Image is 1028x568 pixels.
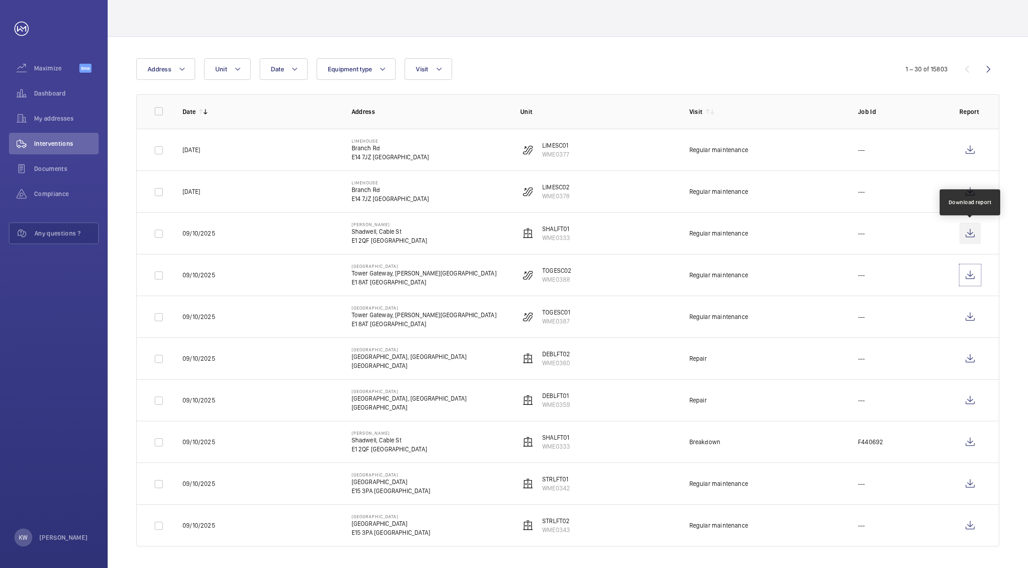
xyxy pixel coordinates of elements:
[183,145,200,154] p: [DATE]
[183,396,215,405] p: 09/10/2025
[352,445,427,454] p: E1 2QF [GEOGRAPHIC_DATA]
[352,269,497,278] p: Tower Gateway, [PERSON_NAME][GEOGRAPHIC_DATA]
[148,66,171,73] span: Address
[183,354,215,363] p: 09/10/2025
[523,478,533,489] img: elevator.svg
[352,519,431,528] p: [GEOGRAPHIC_DATA]
[858,354,865,363] p: ---
[183,521,215,530] p: 09/10/2025
[689,271,748,280] div: Regular maintenance
[858,187,865,196] p: ---
[542,442,570,451] p: WME0333
[34,189,99,198] span: Compliance
[352,194,429,203] p: E14 7JZ [GEOGRAPHIC_DATA]
[689,396,707,405] div: Repair
[352,222,427,227] p: [PERSON_NAME]
[352,319,497,328] p: E1 8AT [GEOGRAPHIC_DATA]
[19,533,27,542] p: KW
[523,353,533,364] img: elevator.svg
[34,139,99,148] span: Interventions
[542,233,570,242] p: WME0333
[136,58,195,80] button: Address
[959,107,981,116] p: Report
[523,311,533,322] img: escalator.svg
[352,138,429,144] p: Limehouse
[352,472,431,477] p: [GEOGRAPHIC_DATA]
[35,229,98,238] span: Any questions ?
[352,352,467,361] p: [GEOGRAPHIC_DATA], [GEOGRAPHIC_DATA]
[352,278,497,287] p: E1 8AT [GEOGRAPHIC_DATA]
[183,107,196,116] p: Date
[542,308,570,317] p: TOGESC01
[523,270,533,280] img: escalator.svg
[542,358,570,367] p: WME0360
[523,144,533,155] img: escalator.svg
[352,486,431,495] p: E15 3PA [GEOGRAPHIC_DATA]
[352,236,427,245] p: E1 2QF [GEOGRAPHIC_DATA]
[352,153,429,162] p: E14 7JZ [GEOGRAPHIC_DATA]
[542,183,570,192] p: LIMESC02
[204,58,251,80] button: Unit
[352,403,467,412] p: [GEOGRAPHIC_DATA]
[542,516,570,525] p: STRLFT02
[542,400,570,409] p: WME0359
[542,484,570,493] p: WME0342
[352,310,497,319] p: Tower Gateway, [PERSON_NAME][GEOGRAPHIC_DATA]
[689,187,748,196] div: Regular maintenance
[542,150,569,159] p: WME0377
[858,396,865,405] p: ---
[542,317,570,326] p: WME0387
[689,437,721,446] div: Breakdown
[689,312,748,321] div: Regular maintenance
[352,477,431,486] p: [GEOGRAPHIC_DATA]
[523,186,533,197] img: escalator.svg
[352,305,497,310] p: [GEOGRAPHIC_DATA]
[34,164,99,173] span: Documents
[34,89,99,98] span: Dashboard
[542,224,570,233] p: SHALFT01
[416,66,428,73] span: Visit
[523,395,533,406] img: elevator.svg
[352,361,467,370] p: [GEOGRAPHIC_DATA]
[689,107,703,116] p: Visit
[523,228,533,239] img: elevator.svg
[352,430,427,436] p: [PERSON_NAME]
[352,528,431,537] p: E15 3PA [GEOGRAPHIC_DATA]
[523,520,533,531] img: elevator.svg
[183,229,215,238] p: 09/10/2025
[542,141,569,150] p: LIMESC01
[271,66,284,73] span: Date
[183,312,215,321] p: 09/10/2025
[542,525,570,534] p: WME0343
[79,64,91,73] span: Beta
[858,437,883,446] p: F440692
[183,479,215,488] p: 09/10/2025
[215,66,227,73] span: Unit
[949,198,992,206] div: Download report
[405,58,452,80] button: Visit
[858,271,865,280] p: ---
[689,479,748,488] div: Regular maintenance
[689,521,748,530] div: Regular maintenance
[906,65,948,74] div: 1 – 30 of 15803
[858,521,865,530] p: ---
[523,437,533,447] img: elevator.svg
[352,185,429,194] p: Branch Rd
[260,58,308,80] button: Date
[858,312,865,321] p: ---
[352,394,467,403] p: [GEOGRAPHIC_DATA], [GEOGRAPHIC_DATA]
[34,114,99,123] span: My addresses
[352,263,497,269] p: [GEOGRAPHIC_DATA]
[328,66,372,73] span: Equipment type
[542,433,570,442] p: SHALFT01
[858,145,865,154] p: ---
[183,271,215,280] p: 09/10/2025
[858,229,865,238] p: ---
[542,275,571,284] p: WME0388
[39,533,88,542] p: [PERSON_NAME]
[542,391,570,400] p: DEBLFT01
[858,479,865,488] p: ---
[352,347,467,352] p: [GEOGRAPHIC_DATA]
[352,107,506,116] p: Address
[183,437,215,446] p: 09/10/2025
